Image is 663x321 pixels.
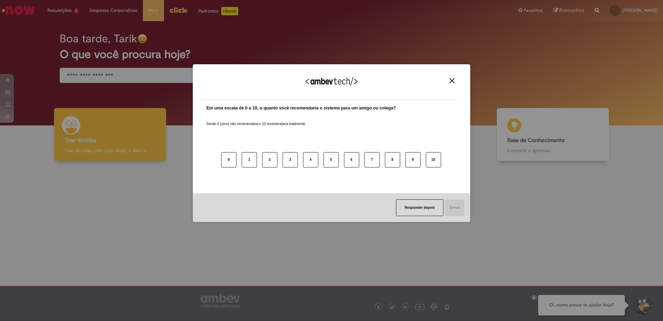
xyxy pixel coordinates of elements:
[206,113,306,126] label: Sendo 0 (zero) não recomendaria e 10 recomendaria totalmente.
[447,78,457,84] button: Close
[221,152,236,167] button: 0
[242,152,257,167] button: 1
[405,152,421,167] button: 9
[449,78,455,83] img: Close
[426,152,441,167] button: 10
[324,152,339,167] button: 5
[385,152,400,167] button: 8
[305,77,358,86] img: Logo Ambevtech
[364,152,380,167] button: 7
[344,152,359,167] button: 6
[303,152,318,167] button: 4
[283,152,298,167] button: 3
[206,105,396,112] label: Em uma escala de 0 a 10, o quanto você recomendaria o sistema para um amigo ou colega?
[396,199,444,216] button: Responder depois
[262,152,277,167] button: 2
